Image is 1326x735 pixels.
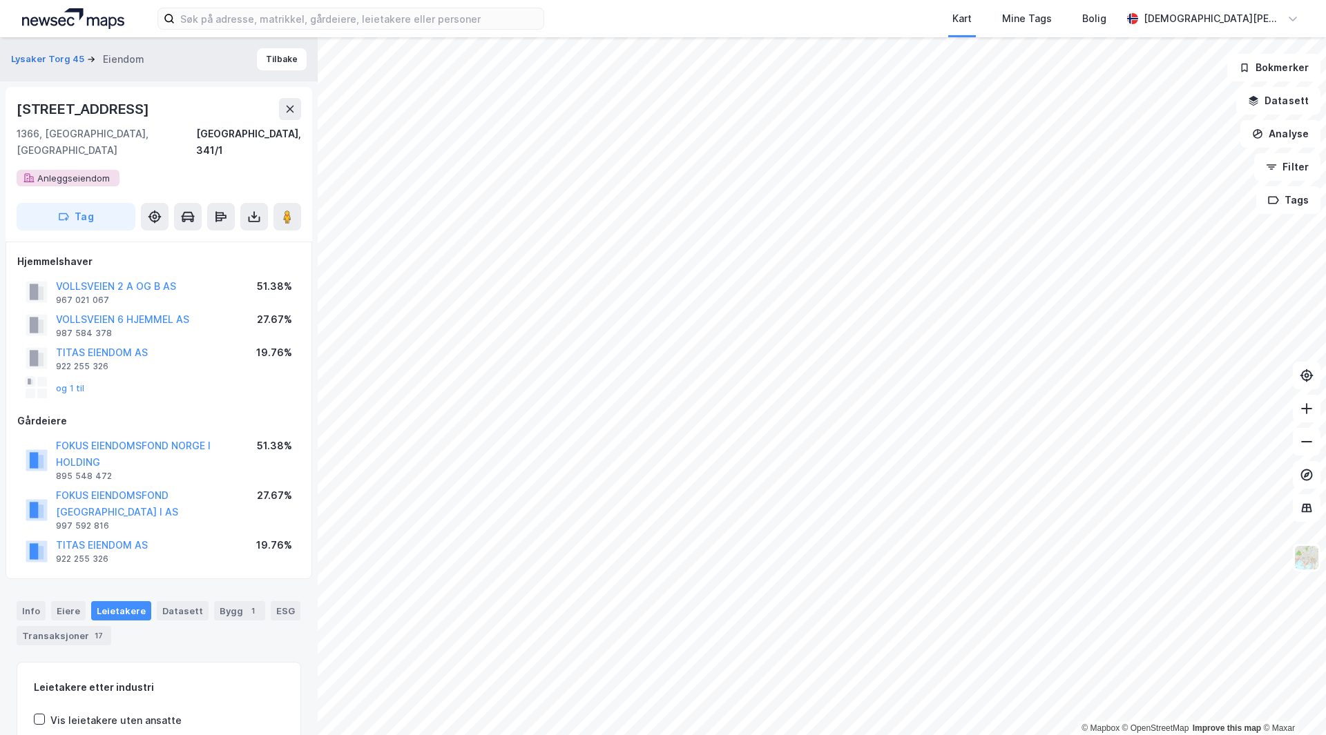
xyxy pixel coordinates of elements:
div: Kart [952,10,972,27]
div: 19.76% [256,344,292,361]
button: Lysaker Torg 45 [11,52,87,66]
div: 19.76% [256,537,292,553]
div: 51.38% [257,438,292,454]
button: Analyse [1240,120,1320,148]
a: Mapbox [1082,723,1120,733]
div: [DEMOGRAPHIC_DATA][PERSON_NAME] [1144,10,1282,27]
div: Mine Tags [1002,10,1052,27]
button: Datasett [1236,87,1320,115]
img: Z [1294,545,1320,571]
button: Tag [17,203,135,231]
div: Bolig [1082,10,1106,27]
div: 1366, [GEOGRAPHIC_DATA], [GEOGRAPHIC_DATA] [17,126,196,159]
div: 27.67% [257,311,292,328]
iframe: Chat Widget [1257,669,1326,735]
div: ESG [271,601,300,620]
div: 922 255 326 [56,553,108,565]
div: 967 021 067 [56,295,109,306]
div: Hjemmelshaver [17,253,300,270]
div: Datasett [157,601,209,620]
div: Eiere [51,601,86,620]
div: Gårdeiere [17,413,300,429]
div: 1 [246,604,260,618]
div: 51.38% [257,278,292,295]
div: [STREET_ADDRESS] [17,98,152,120]
input: Søk på adresse, matrikkel, gårdeiere, leietakere eller personer [175,8,544,29]
div: 17 [92,629,106,643]
div: 922 255 326 [56,361,108,372]
img: logo.a4113a55bc3d86da70a041830d287a7e.svg [22,8,124,29]
div: 987 584 378 [56,328,112,339]
div: Transaksjoner [17,626,111,645]
a: Improve this map [1193,723,1261,733]
div: Leietakere [91,601,151,620]
div: 27.67% [257,487,292,504]
button: Tags [1256,186,1320,214]
div: Info [17,601,46,620]
button: Tilbake [257,48,307,70]
div: Eiendom [103,51,144,68]
div: 997 592 816 [56,520,109,531]
button: Filter [1254,153,1320,181]
div: Vis leietakere uten ansatte [50,712,182,729]
div: Leietakere etter industri [34,679,284,696]
button: Bokmerker [1227,54,1320,81]
div: 895 548 472 [56,471,112,482]
a: OpenStreetMap [1122,723,1189,733]
div: [GEOGRAPHIC_DATA], 341/1 [196,126,301,159]
div: Bygg [214,601,265,620]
